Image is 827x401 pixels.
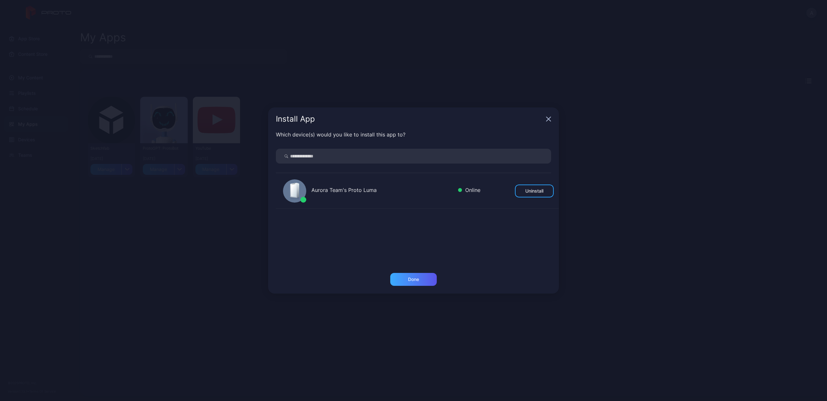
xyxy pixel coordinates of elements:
div: Uninstall [525,188,543,194]
div: Install App [276,115,543,123]
button: Done [390,273,437,286]
button: Uninstall [515,185,554,197]
div: Online [458,186,480,195]
div: Aurora Team's Proto Luma [311,186,453,195]
div: Done [408,277,419,282]
div: Which device(s) would you like to install this app to? [276,131,551,138]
